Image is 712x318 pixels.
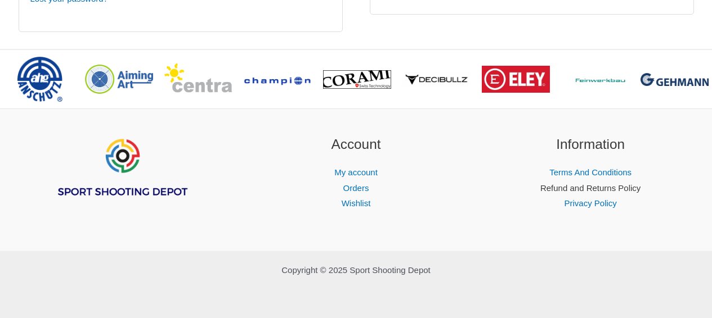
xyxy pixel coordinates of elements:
[540,183,641,193] a: Refund and Returns Policy
[564,198,616,208] a: Privacy Policy
[482,66,550,92] img: brand logo
[253,165,459,212] nav: Account
[253,134,459,211] aside: Footer Widget 2
[19,134,225,225] aside: Footer Widget 1
[343,183,369,193] a: Orders
[487,134,694,211] aside: Footer Widget 3
[19,262,694,278] p: Copyright © 2025 Sport Shooting Depot
[549,167,632,177] a: Terms And Conditions
[253,134,459,155] h2: Account
[487,165,694,212] nav: Information
[342,198,371,208] a: Wishlist
[487,134,694,155] h2: Information
[334,167,378,177] a: My account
